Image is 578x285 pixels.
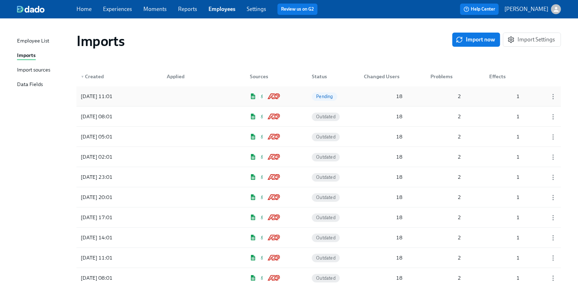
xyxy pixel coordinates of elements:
div: 1 [486,253,522,262]
a: Moments [143,6,167,12]
img: Google Sheets [250,174,256,180]
a: Settings [247,6,266,12]
div: 18 [394,92,406,101]
div: Sources [247,72,287,81]
span: Outdated [312,235,340,240]
img: Greenhouse [259,174,265,180]
div: 1 [486,274,522,282]
button: Help Center [460,4,499,15]
div: [DATE] 20:01Google SheetsGreenhouseADP Workforce NowOutdated1821 [76,187,561,207]
span: Pending [312,94,337,99]
div: Imports [17,51,36,60]
div: 2 [428,213,464,222]
span: Import Settings [509,36,555,43]
a: Employees [208,6,235,12]
div: 1 [486,213,522,222]
img: ADP Workforce Now [268,215,280,220]
div: 1 [486,112,522,121]
a: [DATE] 02:01Google SheetsGreenhouseADP Workforce NowOutdated1821 [76,147,561,167]
div: [DATE] 11:01Google SheetsGreenhouseADP Workforce NowPending1821 [76,86,561,106]
div: 2 [428,274,464,282]
img: Greenhouse [259,154,265,160]
span: Outdated [312,275,340,281]
div: [DATE] 11:01Google SheetsGreenhouseADP Workforce NowOutdated1821 [76,248,561,268]
a: [DATE] 08:01Google SheetsGreenhouseADP Workforce NowOutdated1821 [76,107,561,127]
div: Effects [483,69,522,84]
div: Status [306,69,342,84]
img: ADP Workforce Now [268,114,280,119]
img: Greenhouse [259,255,265,261]
img: ADP Workforce Now [268,194,280,200]
img: Greenhouse [259,235,265,240]
div: Problems [428,72,464,81]
button: Review us on G2 [277,4,317,15]
img: Greenhouse [259,114,265,119]
div: Employee List [17,37,49,46]
a: [DATE] 17:01Google SheetsGreenhouseADP Workforce NowOutdated1821 [76,207,561,228]
img: ADP Workforce Now [268,235,280,240]
img: Google Sheets [250,275,256,281]
img: ADP Workforce Now [268,275,280,281]
img: Google Sheets [250,194,256,200]
div: [DATE] 20:01 [78,193,142,201]
span: Outdated [312,114,340,119]
div: Status [309,72,342,81]
div: 1 [486,153,522,161]
span: Outdated [312,154,340,160]
span: Outdated [312,175,340,180]
div: Data Fields [17,80,43,89]
img: ADP Workforce Now [268,154,280,160]
div: 2 [428,253,464,262]
span: Outdated [312,255,340,261]
div: ▼Created [78,69,142,84]
div: Applied [161,69,225,84]
div: [DATE] 11:01 [78,92,142,101]
div: 18 [361,233,406,242]
div: [DATE] 08:01Google SheetsGreenhouseADP Workforce NowOutdated1821 [76,107,561,126]
img: ADP Workforce Now [268,134,280,139]
img: Greenhouse [259,275,265,281]
p: [PERSON_NAME] [504,5,548,13]
div: 18 [361,112,406,121]
div: 2 [428,173,464,181]
button: Import Settings [503,33,561,47]
div: [DATE] 14:01Google SheetsGreenhouseADP Workforce NowOutdated1821 [76,228,561,247]
span: Help Center [464,6,495,13]
a: Employee List [17,37,71,46]
div: 18 [361,193,406,201]
img: ADP Workforce Now [268,93,280,99]
img: Greenhouse [259,134,265,139]
div: 18 [361,274,406,282]
img: ADP Workforce Now [268,255,280,261]
div: Import sources [17,66,50,75]
div: 18 [361,153,406,161]
div: 1 [486,173,522,181]
a: Home [76,6,92,12]
img: Google Sheets [250,154,256,160]
span: Outdated [312,195,340,200]
div: 18 [361,213,406,222]
div: 1 [486,193,522,201]
a: Import sources [17,66,71,75]
a: [DATE] 11:01Google SheetsGreenhouseADP Workforce NowOutdated1821 [76,248,561,268]
a: [DATE] 14:01Google SheetsGreenhouseADP Workforce NowOutdated1821 [76,228,561,248]
div: Problems [425,69,464,84]
div: 2 [428,92,464,101]
img: Google Sheets [250,93,256,99]
div: 2 [428,233,464,242]
img: Google Sheets [250,255,256,261]
button: [PERSON_NAME] [504,4,561,14]
img: ADP Workforce Now [268,174,280,180]
div: Sources [244,69,287,84]
div: [DATE] 08:01 [78,112,142,121]
div: 2 [428,112,464,121]
div: 2 [428,193,464,201]
div: [DATE] 02:01 [78,153,142,161]
a: Review us on G2 [281,6,314,13]
button: Import now [452,33,500,47]
img: Google Sheets [250,134,256,139]
img: Google Sheets [250,114,256,119]
img: Google Sheets [250,215,256,220]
